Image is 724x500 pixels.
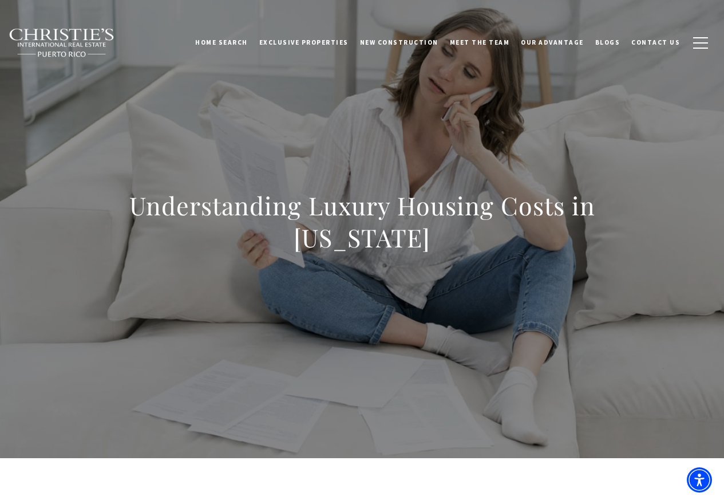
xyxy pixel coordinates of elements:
[189,28,254,57] a: Home Search
[444,28,516,57] a: Meet the Team
[521,38,584,46] span: Our Advantage
[360,38,438,46] span: New Construction
[515,28,590,57] a: Our Advantage
[9,28,115,58] img: Christie's International Real Estate black text logo
[590,28,626,57] a: Blogs
[110,190,615,254] h1: Understanding Luxury Housing Costs in [US_STATE]
[254,28,354,57] a: Exclusive Properties
[595,38,620,46] span: Blogs
[354,28,444,57] a: New Construction
[631,38,680,46] span: Contact Us
[259,38,349,46] span: Exclusive Properties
